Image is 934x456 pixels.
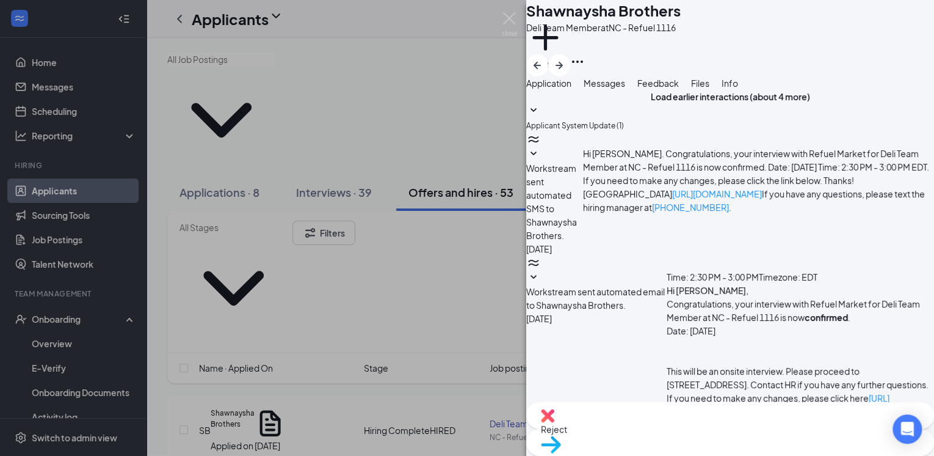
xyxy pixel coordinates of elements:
[526,18,565,70] button: PlusAdd a tag
[526,21,681,34] div: Deli Team Member at NC - Refuel 1116
[526,286,665,311] span: Workstream sent automated email to Shawnaysha Brothers.
[552,58,567,73] svg: ArrowRight
[672,188,762,199] a: [URL][DOMAIN_NAME]
[526,256,541,270] svg: WorkstreamLogo
[541,422,919,436] span: Reject
[526,78,571,89] span: Application
[526,147,541,161] svg: SmallChevronDown
[722,78,738,89] span: Info
[805,312,848,323] strong: confirmed
[667,391,934,418] p: If you need to make any changes, please click here
[526,163,577,241] span: Workstream sent automated SMS to Shawnaysha Brothers.
[526,54,548,76] button: ArrowLeftNew
[526,121,624,130] span: Applicant System Update (1)
[691,78,709,89] span: Files
[548,54,570,76] button: ArrowRight
[667,297,934,324] p: Congratulations, your interview with Refuel Market for Deli Team Member at NC - Refuel 1116 is now .
[526,270,541,285] svg: SmallChevronDown
[667,364,934,391] p: This will be an onsite interview. Please proceed to [STREET_ADDRESS]. Contact HR if you have any ...
[526,103,541,118] svg: SmallChevronDown
[526,312,552,325] span: [DATE]
[526,103,624,132] button: SmallChevronDownApplicant System Update (1)
[526,242,552,256] span: [DATE]
[667,324,934,337] p: Date: [DATE]
[651,90,810,103] button: Load earlier interactions (about 4 more)
[530,58,545,73] svg: ArrowLeftNew
[667,270,934,284] p: Time: 2:30 PM - 3:00 PMTimezone: EDT
[667,284,934,297] h4: Hi [PERSON_NAME],
[637,78,679,89] span: Feedback
[526,132,541,147] svg: WorkstreamLogo
[526,18,565,57] svg: Plus
[570,54,585,69] svg: Ellipses
[583,148,929,213] span: Hi [PERSON_NAME]. Congratulations, your interview with Refuel Market for Deli Team Member at NC -...
[892,414,922,444] div: Open Intercom Messenger
[652,202,729,213] a: [PHONE_NUMBER]
[584,78,625,89] span: Messages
